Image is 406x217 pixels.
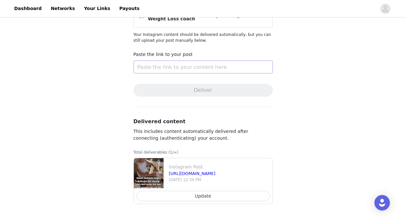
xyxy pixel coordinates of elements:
[169,177,270,183] p: [DATE] 12:39 PM
[134,60,273,73] input: Paste the link to your content here
[10,1,45,16] a: Dashboard
[134,158,163,188] img: file
[374,195,390,211] div: Open Intercom Messenger
[169,171,216,176] a: [URL][DOMAIN_NAME]
[134,52,193,57] label: Paste the link to your post
[134,32,273,43] p: Your Instagram content should be delivered automatically, but you can still upload your post manu...
[134,84,273,97] button: Deliver
[80,1,114,16] a: Your Links
[134,149,273,155] p: Total deliverables (1/∞)
[115,1,144,16] a: Payouts
[134,129,248,141] span: This includes content automatically delivered after connecting (authenticating) your account.
[136,191,270,201] button: Update
[134,118,273,125] h3: Delivered content
[47,1,79,16] a: Networks
[169,164,270,170] p: Instagram Post
[382,4,388,14] div: avatar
